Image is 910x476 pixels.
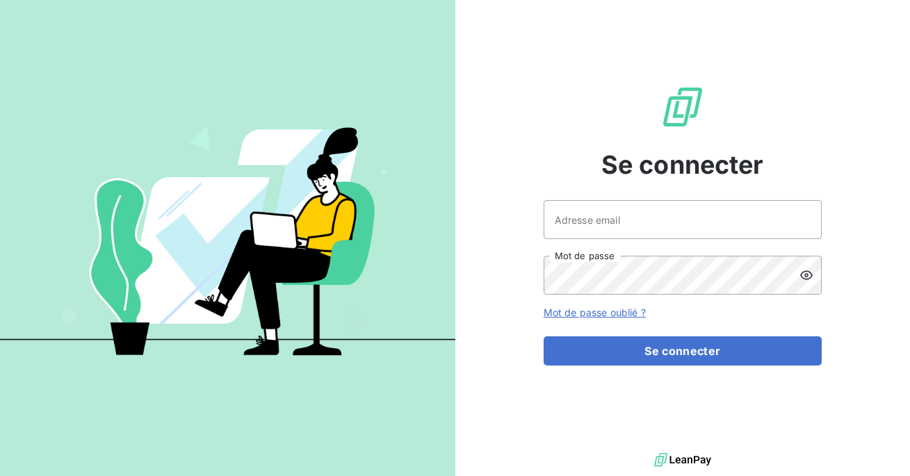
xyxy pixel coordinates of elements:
[654,450,711,470] img: logo
[601,146,764,183] span: Se connecter
[544,336,822,366] button: Se connecter
[660,85,705,129] img: Logo LeanPay
[544,200,822,239] input: placeholder
[544,306,646,318] a: Mot de passe oublié ?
